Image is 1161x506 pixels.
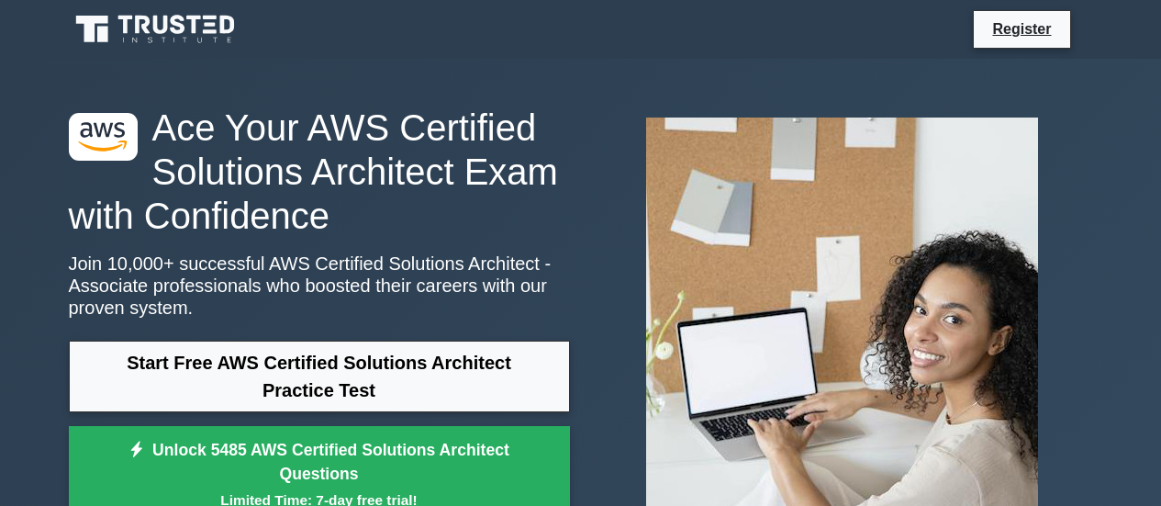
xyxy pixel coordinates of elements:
p: Join 10,000+ successful AWS Certified Solutions Architect - Associate professionals who boosted t... [69,253,570,319]
a: Register [981,17,1062,40]
h1: Ace Your AWS Certified Solutions Architect Exam with Confidence [69,106,570,238]
a: Start Free AWS Certified Solutions Architect Practice Test [69,341,570,412]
